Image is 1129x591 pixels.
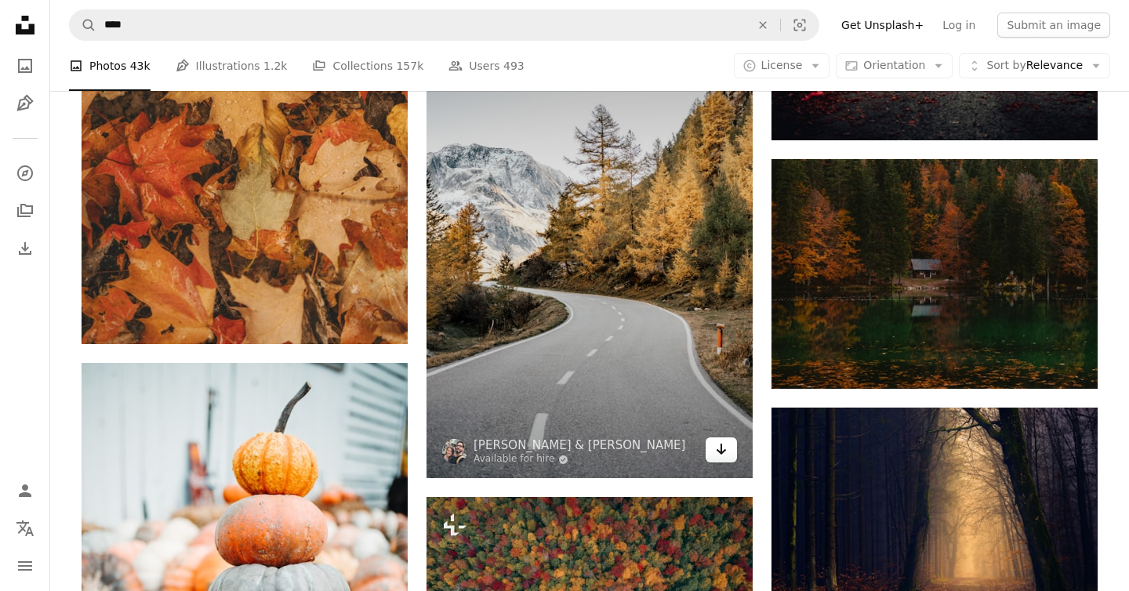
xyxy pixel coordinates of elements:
[986,59,1026,71] span: Sort by
[9,88,41,119] a: Illustrations
[761,59,803,71] span: License
[771,159,1098,389] img: reflective photography of cabin in forest
[997,13,1110,38] button: Submit an image
[9,513,41,544] button: Language
[9,233,41,264] a: Download History
[70,10,96,40] button: Search Unsplash
[734,53,830,78] button: License
[9,475,41,506] a: Log in / Sign up
[9,550,41,582] button: Menu
[706,437,737,462] a: Download
[959,53,1110,78] button: Sort byRelevance
[396,57,423,74] span: 157k
[9,195,41,227] a: Collections
[503,57,525,74] span: 493
[448,41,524,91] a: Users 493
[312,41,423,91] a: Collections 157k
[474,437,685,453] a: [PERSON_NAME] & [PERSON_NAME]
[69,9,819,41] form: Find visuals sitewide
[933,13,985,38] a: Log in
[863,59,925,71] span: Orientation
[176,41,288,91] a: Illustrations 1.2k
[836,53,953,78] button: Orientation
[427,227,753,241] a: winding road near mountains and forest during daytime
[442,439,467,464] img: Go to Joel & Jasmin Førestbird's profile
[771,509,1098,523] a: yellow lights between trees
[263,57,287,74] span: 1.2k
[9,50,41,82] a: Photos
[781,10,819,40] button: Visual search
[474,453,685,466] a: Available for hire
[9,9,41,44] a: Home — Unsplash
[986,58,1083,74] span: Relevance
[771,266,1098,281] a: reflective photography of cabin in forest
[746,10,780,40] button: Clear
[832,13,933,38] a: Get Unsplash+
[82,92,408,107] a: a bunch of leaves that are laying on the ground
[9,158,41,189] a: Explore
